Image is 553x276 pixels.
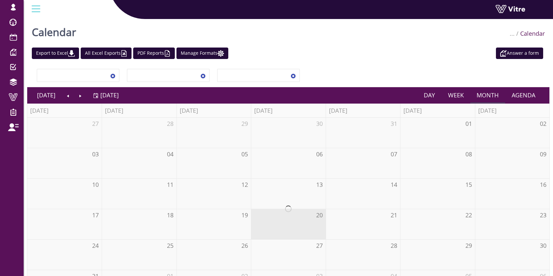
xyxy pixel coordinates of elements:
a: Manage Formats [176,48,228,59]
a: PDF Reports [133,48,175,59]
img: cal_download.png [68,50,75,57]
a: Agenda [505,88,542,103]
span: [DATE] [100,91,119,99]
span: select [197,69,209,81]
th: [DATE] [102,104,176,118]
a: [DATE] [31,88,62,103]
img: cal_pdf.png [164,50,171,57]
li: Calendar [515,30,545,38]
a: Next [74,88,87,103]
th: [DATE] [251,104,325,118]
a: [DATE] [93,88,119,103]
th: [DATE] [176,104,251,118]
a: All Excel Exports [81,48,132,59]
th: [DATE] [475,104,549,118]
a: Week [441,88,470,103]
th: [DATE] [400,104,475,118]
a: Export to Excel [32,48,79,59]
a: Day [417,88,441,103]
a: Previous [62,88,74,103]
img: cal_excel.png [121,50,127,57]
th: [DATE] [27,104,102,118]
a: Month [470,88,505,103]
span: ... [510,30,515,37]
th: [DATE] [326,104,400,118]
img: appointment_white2.png [500,50,507,57]
a: Answer a form [496,48,543,59]
span: select [287,69,299,81]
img: cal_settings.png [217,50,224,57]
span: select [107,69,119,81]
h1: Calendar [32,16,76,44]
